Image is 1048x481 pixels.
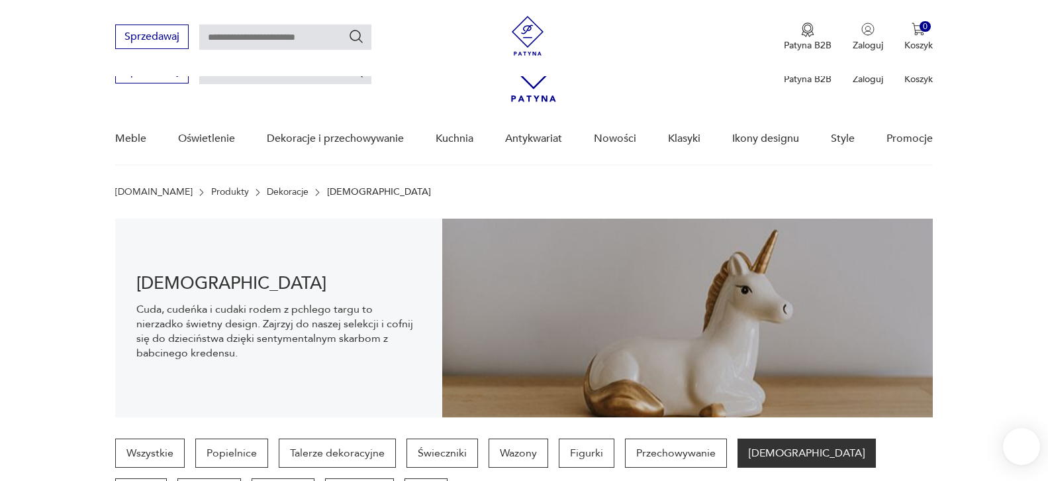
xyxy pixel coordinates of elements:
a: Figurki [559,439,614,468]
a: Nowości [594,113,636,164]
a: Wszystkie [115,439,185,468]
a: Talerze dekoracyjne [279,439,396,468]
a: Style [831,113,855,164]
button: 0Koszyk [904,23,933,52]
button: Patyna B2B [784,23,832,52]
img: Ikona medalu [801,23,814,37]
a: Ikona medaluPatyna B2B [784,23,832,52]
p: Koszyk [904,39,933,52]
a: Antykwariat [505,113,562,164]
p: Cuda, cudeńka i cudaki rodem z pchlego targu to nierzadko świetny design. Zajrzyj do naszej selek... [136,302,421,360]
a: [DEMOGRAPHIC_DATA] [738,439,876,468]
a: Popielnice [195,439,268,468]
a: Kuchnia [436,113,473,164]
a: Dekoracje i przechowywanie [267,113,404,164]
a: Oświetlenie [178,113,235,164]
a: Sprzedawaj [115,68,189,77]
h1: [DEMOGRAPHIC_DATA] [136,276,421,292]
img: 639502e540ead061e5be55e2bb6183ad.jpg [442,219,933,417]
a: Klasyki [668,113,700,164]
a: Świeczniki [406,439,478,468]
a: Meble [115,113,146,164]
div: 0 [920,21,931,32]
button: Szukaj [348,28,364,44]
img: Ikonka użytkownika [861,23,875,36]
p: [DEMOGRAPHIC_DATA] [327,187,431,197]
a: Wazony [489,439,548,468]
p: Patyna B2B [784,39,832,52]
a: Dekoracje [267,187,309,197]
p: Zaloguj [853,73,883,85]
img: Patyna - sklep z meblami i dekoracjami vintage [508,16,548,56]
p: Koszyk [904,73,933,85]
a: [DOMAIN_NAME] [115,187,193,197]
img: Ikona koszyka [912,23,925,36]
a: Promocje [886,113,933,164]
p: Patyna B2B [784,73,832,85]
iframe: Smartsupp widget button [1003,428,1040,465]
a: Sprzedawaj [115,33,189,42]
button: Sprzedawaj [115,25,189,49]
a: Produkty [211,187,249,197]
a: Przechowywanie [625,439,727,468]
a: Ikony designu [732,113,799,164]
p: Zaloguj [853,39,883,52]
button: Zaloguj [853,23,883,52]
